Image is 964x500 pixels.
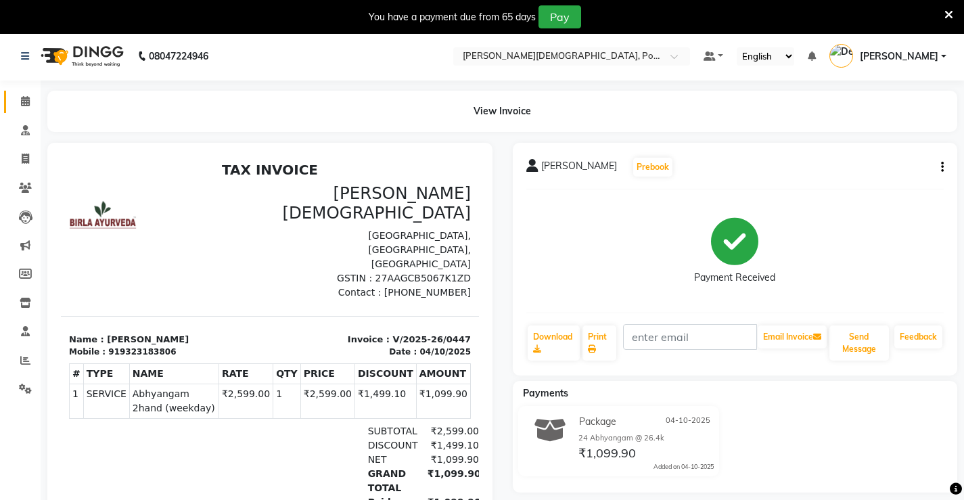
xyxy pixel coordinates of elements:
[578,432,714,444] div: 24 Abhyangam @ 26.4k
[582,325,616,361] a: Print
[217,129,410,143] p: Contact : [PHONE_NUMBER]
[829,44,853,68] img: Deepali Gaikwad
[653,462,714,472] div: Added on 04-10-2025
[9,208,23,228] th: #
[528,325,580,361] a: Download
[212,208,240,228] th: QTY
[149,37,208,75] b: 08047224946
[359,189,410,202] div: 04/10/2025
[758,325,827,348] button: Email Invoice
[239,208,294,228] th: PRICE
[9,228,23,263] td: 1
[623,324,757,350] input: enter email
[299,296,359,311] div: NET
[47,189,115,202] div: 919323183806
[829,325,889,361] button: Send Message
[299,339,359,353] div: Paid
[538,5,581,28] button: Pay
[217,72,410,115] p: [GEOGRAPHIC_DATA], [GEOGRAPHIC_DATA], [GEOGRAPHIC_DATA]
[894,325,942,348] a: Feedback
[578,445,636,464] span: ₹1,099.90
[328,189,356,202] div: Date :
[47,91,957,132] div: View Invoice
[299,268,359,282] div: SUBTOTAL
[22,208,68,228] th: TYPE
[8,5,410,22] h2: TAX INVOICE
[523,387,568,399] span: Payments
[694,271,775,285] div: Payment Received
[35,37,127,75] img: logo
[294,228,356,263] td: ₹1,499.10
[359,296,418,311] div: ₹1,099.90
[369,10,536,24] div: You have a payment due from 65 days
[541,159,617,178] span: [PERSON_NAME]
[359,268,418,282] div: ₹2,599.00
[217,177,410,190] p: Invoice : V/2025-26/0447
[359,282,418,296] div: ₹1,499.10
[217,27,410,67] h3: [PERSON_NAME][DEMOGRAPHIC_DATA]
[8,177,201,190] p: Name : [PERSON_NAME]
[666,415,710,429] span: 04-10-2025
[299,282,359,296] div: DISCOUNT
[212,228,240,263] td: 1
[217,115,410,129] p: GSTIN : 27AAGCB5067K1ZD
[72,231,155,259] span: Abhyangam 2hand (weekday)
[158,228,212,263] td: ₹2,599.00
[355,228,409,263] td: ₹1,099.90
[294,208,356,228] th: DISCOUNT
[8,189,45,202] div: Mobile :
[359,311,418,339] div: ₹1,099.90
[359,339,418,353] div: ₹1,099.90
[239,228,294,263] td: ₹2,599.00
[860,49,938,64] span: [PERSON_NAME]
[158,208,212,228] th: RATE
[22,228,68,263] td: SERVICE
[633,158,672,177] button: Prebook
[355,208,409,228] th: AMOUNT
[299,311,359,339] div: GRAND TOTAL
[68,208,158,228] th: NAME
[579,415,616,429] span: Package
